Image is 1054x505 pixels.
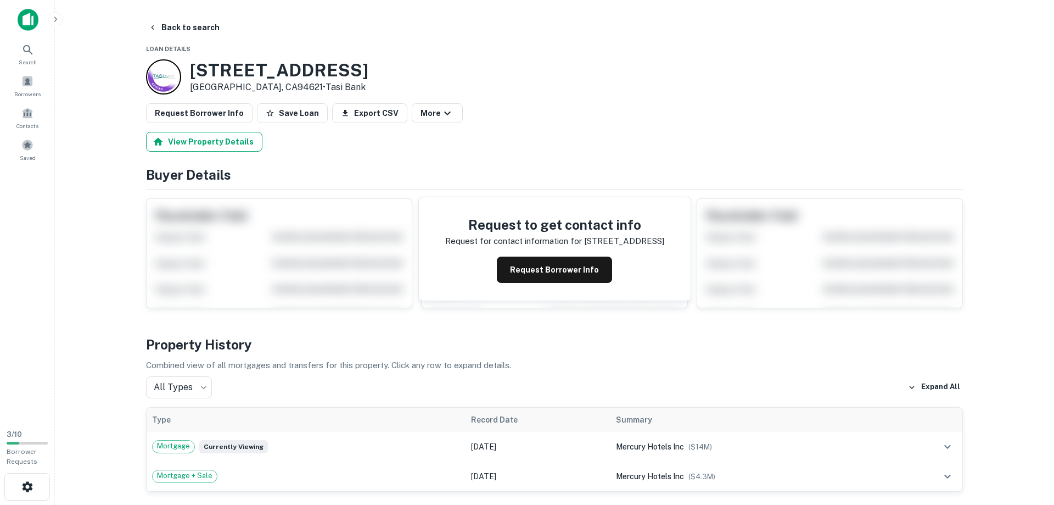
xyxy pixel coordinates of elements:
p: Combined view of all mortgages and transfers for this property. Click any row to expand details. [146,359,963,372]
button: Request Borrower Info [146,103,253,123]
span: Currently viewing [199,440,268,453]
td: [DATE] [466,462,610,491]
button: View Property Details [146,132,262,152]
a: Search [3,39,52,69]
img: capitalize-icon.png [18,9,38,31]
span: Borrower Requests [7,448,37,465]
span: mercury hotels inc [616,472,684,481]
h4: Request to get contact info [445,215,664,235]
span: Search [19,58,37,66]
button: expand row [938,467,957,486]
button: expand row [938,437,957,456]
span: ($ 14M ) [688,443,712,451]
p: [GEOGRAPHIC_DATA], CA94621 • [190,81,368,94]
th: Record Date [466,408,610,432]
button: Save Loan [257,103,328,123]
span: Contacts [16,121,38,130]
span: Mortgage [153,441,194,452]
div: All Types [146,376,212,398]
span: Mortgage + Sale [153,470,217,481]
span: 3 / 10 [7,430,22,439]
h4: Property History [146,335,963,354]
iframe: Chat Widget [999,417,1054,470]
a: Tasi Bank [326,82,366,92]
button: Request Borrower Info [497,257,612,283]
h4: Buyer Details [146,165,963,185]
button: More [412,103,463,123]
span: Borrowers [14,90,41,98]
th: Type [147,408,466,432]
span: mercury hotels inc [616,442,684,451]
th: Summary [610,408,888,432]
p: [STREET_ADDRESS] [584,235,664,248]
td: [DATE] [466,432,610,462]
a: Saved [3,135,52,164]
span: ($ 4.3M ) [688,473,715,481]
span: Saved [20,153,36,162]
button: Expand All [905,379,963,396]
a: Borrowers [3,71,52,101]
span: Loan Details [146,46,190,52]
a: Contacts [3,103,52,132]
p: Request for contact information for [445,235,582,248]
button: Export CSV [332,103,407,123]
button: Back to search [144,18,224,37]
h3: [STREET_ADDRESS] [190,60,368,81]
